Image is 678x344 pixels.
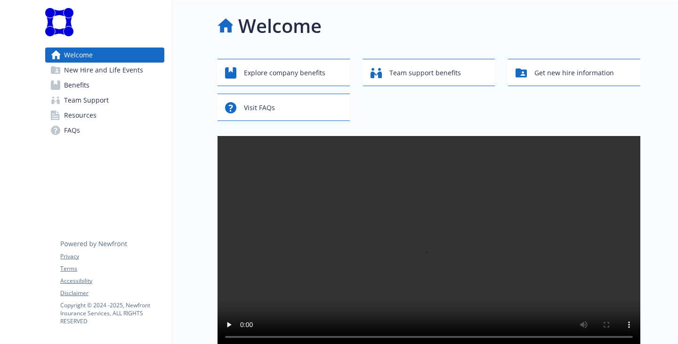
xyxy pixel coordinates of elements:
span: Team Support [64,93,109,108]
a: New Hire and Life Events [45,63,164,78]
a: Benefits [45,78,164,93]
span: Resources [64,108,97,123]
button: Visit FAQs [218,94,350,121]
a: Privacy [60,252,164,261]
a: Terms [60,264,164,273]
a: Disclaimer [60,289,164,297]
button: Team support benefits [363,59,495,86]
span: Explore company benefits [244,64,325,82]
a: Team Support [45,93,164,108]
a: Accessibility [60,277,164,285]
a: FAQs [45,123,164,138]
span: New Hire and Life Events [64,63,143,78]
span: Welcome [64,48,93,63]
span: Team support benefits [389,64,461,82]
p: Copyright © 2024 - 2025 , Newfront Insurance Services, ALL RIGHTS RESERVED [60,301,164,325]
a: Resources [45,108,164,123]
span: Visit FAQs [244,99,275,117]
span: Get new hire information [534,64,614,82]
button: Explore company benefits [218,59,350,86]
span: Benefits [64,78,89,93]
h1: Welcome [238,12,322,40]
a: Welcome [45,48,164,63]
button: Get new hire information [508,59,640,86]
span: FAQs [64,123,80,138]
